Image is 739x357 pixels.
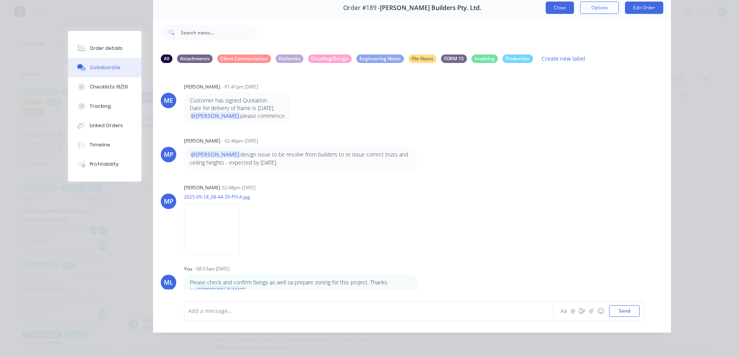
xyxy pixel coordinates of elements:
[90,83,128,90] div: Checklists 16/29
[194,265,230,272] div: - 08:53am [DATE]
[184,265,192,272] div: You
[184,184,220,191] div: [PERSON_NAME]
[222,138,258,144] div: - 02:46pm [DATE]
[184,83,220,90] div: [PERSON_NAME]
[308,54,352,63] div: Detailing/Design
[68,135,141,155] button: Timeline
[190,112,240,119] span: @[PERSON_NAME]
[90,64,120,71] div: Collaborate
[502,54,533,63] div: Production
[68,39,141,58] button: Order details
[276,54,303,63] div: Deliveries
[164,96,173,105] div: ME
[90,161,119,168] div: Profitability
[190,151,411,167] p: design issue to be resolve from builders to re issue correct truss and ceiling heights - expected...
[222,184,255,191] div: 02:48pm [DATE]
[68,97,141,116] button: Tracking
[580,2,619,14] button: Options
[356,54,404,63] div: Engineering Notes
[68,155,141,174] button: Profitability
[90,122,123,129] div: Linked Orders
[190,104,285,112] p: Date for delivery of frame is [DATE].
[184,194,250,200] p: 2025-09-18_08-44-39-FYI-A.jpg
[343,4,380,12] span: Order #189 -
[184,138,220,144] div: [PERSON_NAME]
[559,306,568,316] button: Aa
[68,58,141,77] button: Collaborate
[625,2,663,14] button: Edit Order
[409,54,436,63] div: File Notes
[596,306,605,316] button: ☺
[222,83,258,90] div: - 01:41pm [DATE]
[190,279,411,294] p: Please check and confirm fixings as well sa prepare zoning for this project. Thanks sir
[190,112,285,120] p: please commence
[568,306,577,316] button: @
[190,97,285,104] p: Customer has signed Quotation.
[164,278,173,287] div: ML
[161,54,172,63] div: All
[90,103,111,110] div: Tracking
[181,25,257,40] input: Search notes...
[441,54,467,63] div: FORM 15
[90,141,110,148] div: Timeline
[472,54,498,63] div: Invoicing
[68,116,141,135] button: Linked Orders
[217,54,271,63] div: Client Communiation
[538,53,589,64] button: Create new label
[164,150,174,159] div: MP
[196,286,246,294] span: @[PERSON_NAME]
[546,2,574,14] button: Close
[609,305,640,317] button: Send
[380,4,481,12] span: [PERSON_NAME] Builders Pty. Ltd.
[164,197,174,206] div: MP
[68,77,141,97] button: Checklists 16/29
[177,54,213,63] div: Attachments
[90,45,123,52] div: Order details
[190,151,240,158] span: @[PERSON_NAME]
